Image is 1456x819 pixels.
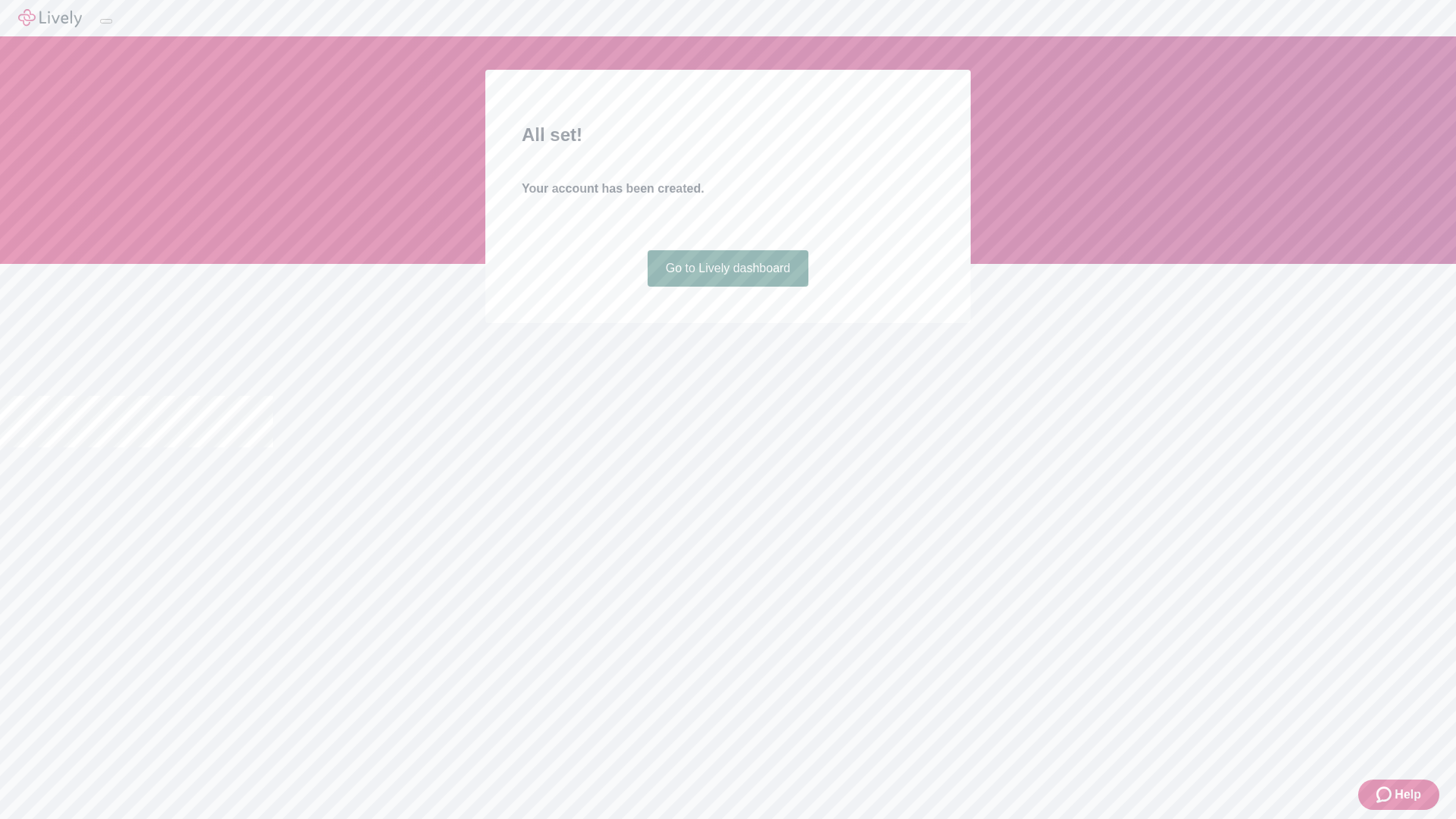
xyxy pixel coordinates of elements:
[1395,786,1421,804] span: Help
[100,19,112,24] button: Log out
[522,121,934,149] h2: All set!
[1376,786,1395,804] svg: Zendesk support icon
[522,180,934,198] h4: Your account has been created.
[1358,780,1439,810] button: Zendesk support iconHelp
[18,9,82,27] img: Lively
[648,250,809,287] a: Go to Lively dashboard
